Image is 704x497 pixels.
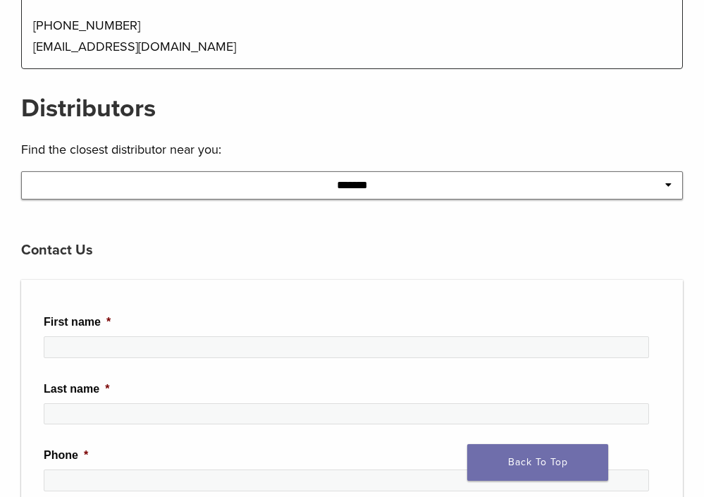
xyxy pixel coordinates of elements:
[21,233,683,267] h3: Contact Us
[21,139,683,160] p: Find the closest distributor near you:
[33,15,671,57] p: [PHONE_NUMBER] [EMAIL_ADDRESS][DOMAIN_NAME]
[21,92,683,125] h2: Distributors
[44,448,88,463] label: Phone
[44,315,111,330] label: First name
[467,444,608,481] a: Back To Top
[44,382,109,397] label: Last name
